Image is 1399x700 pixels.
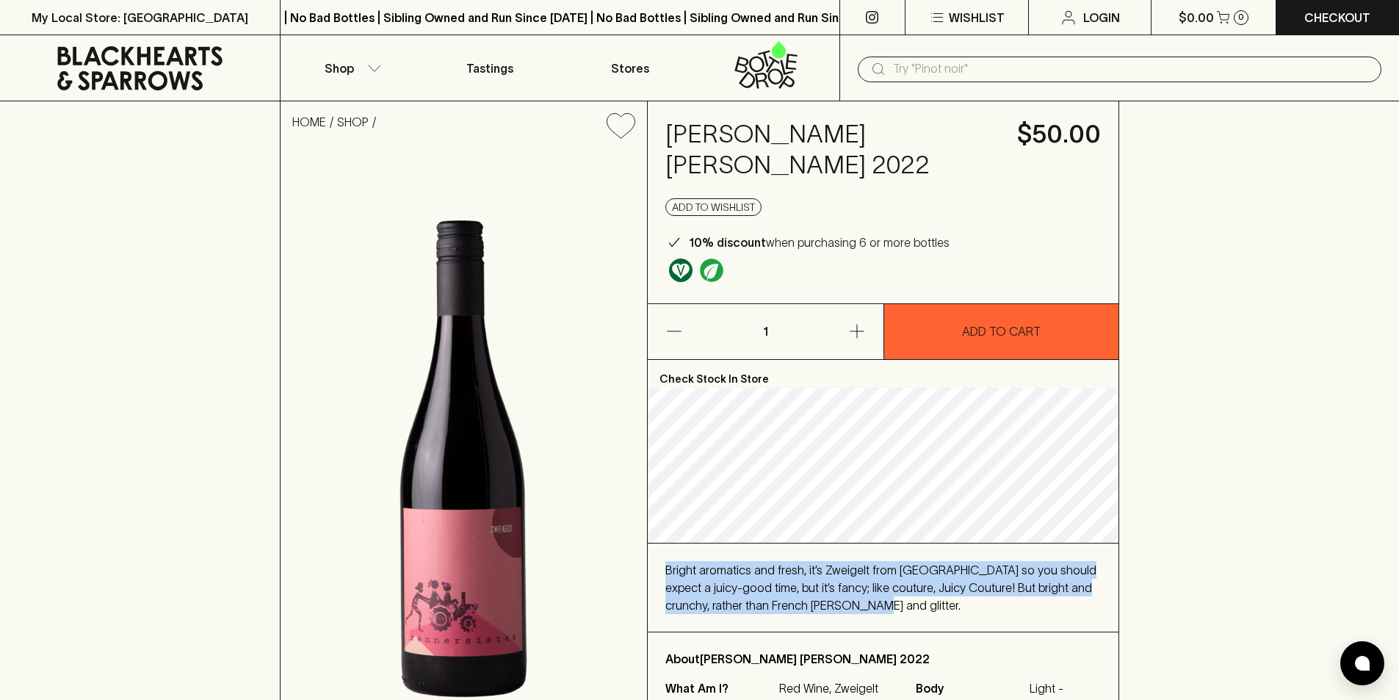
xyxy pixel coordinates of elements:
[949,9,1005,26] p: Wishlist
[696,255,727,286] a: Organic
[665,119,999,181] h4: [PERSON_NAME] [PERSON_NAME] 2022
[1017,119,1101,150] h4: $50.00
[611,59,649,77] p: Stores
[601,107,641,145] button: Add to wishlist
[1179,9,1214,26] p: $0.00
[665,198,762,216] button: Add to wishlist
[779,679,898,697] p: Red Wine, Zweigelt
[665,679,776,697] p: What Am I?
[665,650,1101,668] p: About [PERSON_NAME] [PERSON_NAME] 2022
[466,59,513,77] p: Tastings
[292,115,326,129] a: HOME
[884,304,1119,359] button: ADD TO CART
[665,255,696,286] a: Made without the use of any animal products.
[1304,9,1370,26] p: Checkout
[1083,9,1120,26] p: Login
[1238,13,1244,21] p: 0
[648,360,1118,388] p: Check Stock In Store
[337,115,369,129] a: SHOP
[689,236,766,249] b: 10% discount
[748,304,783,359] p: 1
[420,35,560,101] a: Tastings
[560,35,700,101] a: Stores
[1355,656,1370,671] img: bubble-icon
[669,259,693,282] img: Vegan
[700,259,723,282] img: Organic
[689,234,950,251] p: when purchasing 6 or more bottles
[893,57,1370,81] input: Try "Pinot noir"
[962,322,1041,340] p: ADD TO CART
[325,59,354,77] p: Shop
[32,9,248,26] p: My Local Store: [GEOGRAPHIC_DATA]
[281,35,420,101] button: Shop
[665,563,1096,612] span: Bright aromatics and fresh, it’s Zweigelt from [GEOGRAPHIC_DATA] so you should expect a juicy-goo...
